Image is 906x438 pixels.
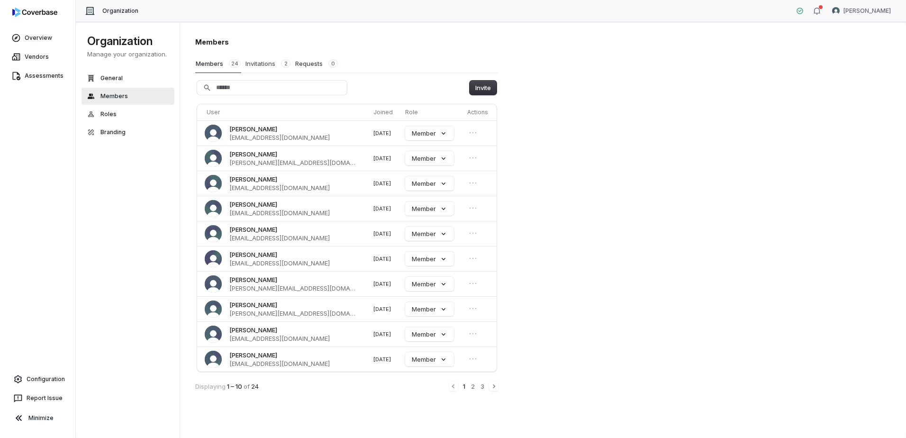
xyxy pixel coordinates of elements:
[197,104,370,120] th: User
[100,92,128,100] span: Members
[229,133,330,142] span: [EMAIL_ADDRESS][DOMAIN_NAME]
[197,81,347,95] input: Search
[401,104,463,120] th: Role
[82,88,174,105] button: Members
[205,125,222,142] img: George Munyua
[467,177,479,189] button: Open menu
[373,281,391,287] span: [DATE]
[405,201,454,216] button: Member
[205,351,222,368] img: Fatima Thomson
[102,7,138,15] span: Organization
[205,250,222,267] img: Cassandra Burns
[229,326,277,334] span: [PERSON_NAME]
[373,306,391,312] span: [DATE]
[2,48,73,65] a: Vendors
[28,414,54,422] span: Minimize
[328,60,338,67] span: 0
[229,225,277,234] span: [PERSON_NAME]
[405,277,454,291] button: Member
[405,252,454,266] button: Member
[12,8,57,17] img: logo-D7KZi-bG.svg
[229,183,330,192] span: [EMAIL_ADDRESS][DOMAIN_NAME]
[229,259,330,267] span: [EMAIL_ADDRESS][DOMAIN_NAME]
[405,327,454,341] button: Member
[467,228,479,239] button: Open menu
[467,328,479,339] button: Open menu
[405,126,454,140] button: Member
[25,72,63,80] span: Assessments
[195,37,498,47] h1: Members
[205,150,222,167] img: Travis Helton
[373,255,391,262] span: [DATE]
[467,353,479,365] button: Open menu
[25,34,52,42] span: Overview
[205,275,222,292] img: Bridget Seagraves
[470,81,497,95] button: Invite
[244,383,250,390] span: of
[229,309,356,318] span: [PERSON_NAME][EMAIL_ADDRESS][DOMAIN_NAME]
[373,130,391,137] span: [DATE]
[229,175,277,183] span: [PERSON_NAME]
[405,227,454,241] button: Member
[229,150,277,158] span: [PERSON_NAME]
[489,382,498,391] button: Next
[100,74,123,82] span: General
[229,334,330,343] span: [EMAIL_ADDRESS][DOMAIN_NAME]
[229,234,330,242] span: [EMAIL_ADDRESS][DOMAIN_NAME]
[463,104,497,120] th: Actions
[229,301,277,309] span: [PERSON_NAME]
[467,303,479,314] button: Open menu
[82,106,174,123] button: Roles
[405,176,454,191] button: Member
[87,50,169,58] p: Manage your organization.
[2,29,73,46] a: Overview
[229,250,277,259] span: [PERSON_NAME]
[373,230,391,237] span: [DATE]
[229,60,241,67] span: 24
[229,200,277,209] span: [PERSON_NAME]
[370,104,401,120] th: Joined
[4,371,72,388] a: Configuration
[195,55,241,73] button: Members
[229,158,356,167] span: [PERSON_NAME][EMAIL_ADDRESS][DOMAIN_NAME]
[843,7,891,15] span: [PERSON_NAME]
[27,375,65,383] span: Configuration
[826,4,897,18] button: Curtis Nohl avatar[PERSON_NAME]
[405,352,454,366] button: Member
[251,383,259,390] span: 24
[462,381,466,392] button: 1
[227,383,242,390] span: 1 – 10
[373,331,391,338] span: [DATE]
[405,151,454,165] button: Member
[25,53,49,61] span: Vendors
[467,253,479,264] button: Open menu
[4,409,72,428] button: Minimize
[27,394,63,402] span: Report Issue
[245,55,291,73] button: Invitations
[373,356,391,363] span: [DATE]
[2,67,73,84] a: Assessments
[229,209,330,217] span: [EMAIL_ADDRESS][DOMAIN_NAME]
[195,383,226,390] span: Displaying
[100,128,126,136] span: Branding
[373,155,391,162] span: [DATE]
[467,152,479,164] button: Open menu
[205,326,222,343] img: Christie Mielzarek
[281,60,290,67] span: 2
[229,275,277,284] span: [PERSON_NAME]
[229,351,277,359] span: [PERSON_NAME]
[832,7,840,15] img: Curtis Nohl avatar
[373,205,391,212] span: [DATE]
[229,284,356,292] span: [PERSON_NAME][EMAIL_ADDRESS][DOMAIN_NAME]
[205,200,222,217] img: Kristina Carroll
[229,359,330,368] span: [EMAIL_ADDRESS][DOMAIN_NAME]
[295,55,338,73] button: Requests
[87,34,169,49] h1: Organization
[467,127,479,138] button: Open menu
[467,202,479,214] button: Open menu
[480,381,485,392] button: 3
[205,225,222,242] img: Emad Nabbus
[229,125,277,133] span: [PERSON_NAME]
[82,124,174,141] button: Branding
[373,180,391,187] span: [DATE]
